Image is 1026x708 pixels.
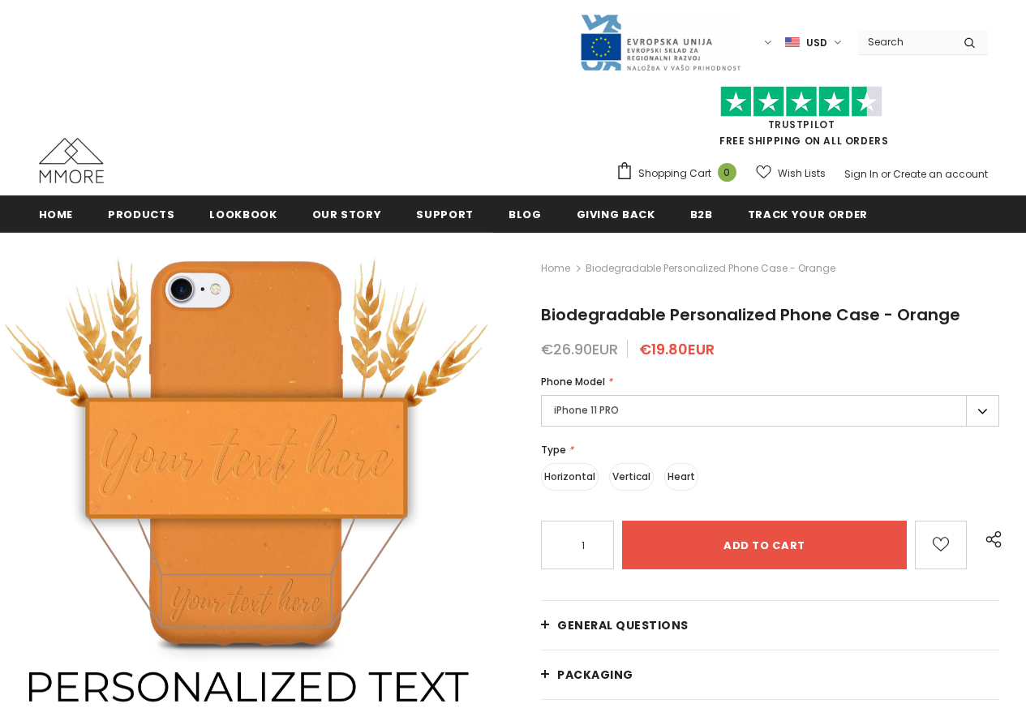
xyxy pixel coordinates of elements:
[39,207,74,222] span: Home
[748,195,868,232] a: Track your order
[509,207,542,222] span: Blog
[541,395,999,427] label: iPhone 11 PRO
[579,35,741,49] a: Javni Razpis
[541,650,999,699] a: PACKAGING
[778,165,826,182] span: Wish Lists
[557,617,689,633] span: General Questions
[748,207,868,222] span: Track your order
[690,207,713,222] span: B2B
[609,463,654,491] label: Vertical
[416,207,474,222] span: support
[577,207,655,222] span: Giving back
[690,195,713,232] a: B2B
[756,159,826,187] a: Wish Lists
[616,161,745,186] a: Shopping Cart 0
[858,30,951,54] input: Search Site
[639,339,715,359] span: €19.80EUR
[108,207,174,222] span: Products
[806,35,827,51] span: USD
[541,259,570,278] a: Home
[541,375,605,388] span: Phone Model
[541,339,618,359] span: €26.90EUR
[416,195,474,232] a: support
[509,195,542,232] a: Blog
[39,195,74,232] a: Home
[768,118,835,131] a: Trustpilot
[209,207,277,222] span: Lookbook
[541,601,999,650] a: General Questions
[557,667,633,683] span: PACKAGING
[664,463,698,491] label: Heart
[108,195,174,232] a: Products
[616,93,988,148] span: FREE SHIPPING ON ALL ORDERS
[579,13,741,72] img: Javni Razpis
[586,259,835,278] span: Biodegradable Personalized Phone Case - Orange
[622,521,907,569] input: Add to cart
[312,207,382,222] span: Our Story
[785,36,800,49] img: USD
[720,86,882,118] img: Trust Pilot Stars
[312,195,382,232] a: Our Story
[39,138,104,183] img: MMORE Cases
[844,167,878,181] a: Sign In
[541,443,566,457] span: Type
[577,195,655,232] a: Giving back
[541,463,599,491] label: Horizontal
[718,163,736,182] span: 0
[881,167,891,181] span: or
[638,165,711,182] span: Shopping Cart
[541,303,960,326] span: Biodegradable Personalized Phone Case - Orange
[209,195,277,232] a: Lookbook
[893,167,988,181] a: Create an account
